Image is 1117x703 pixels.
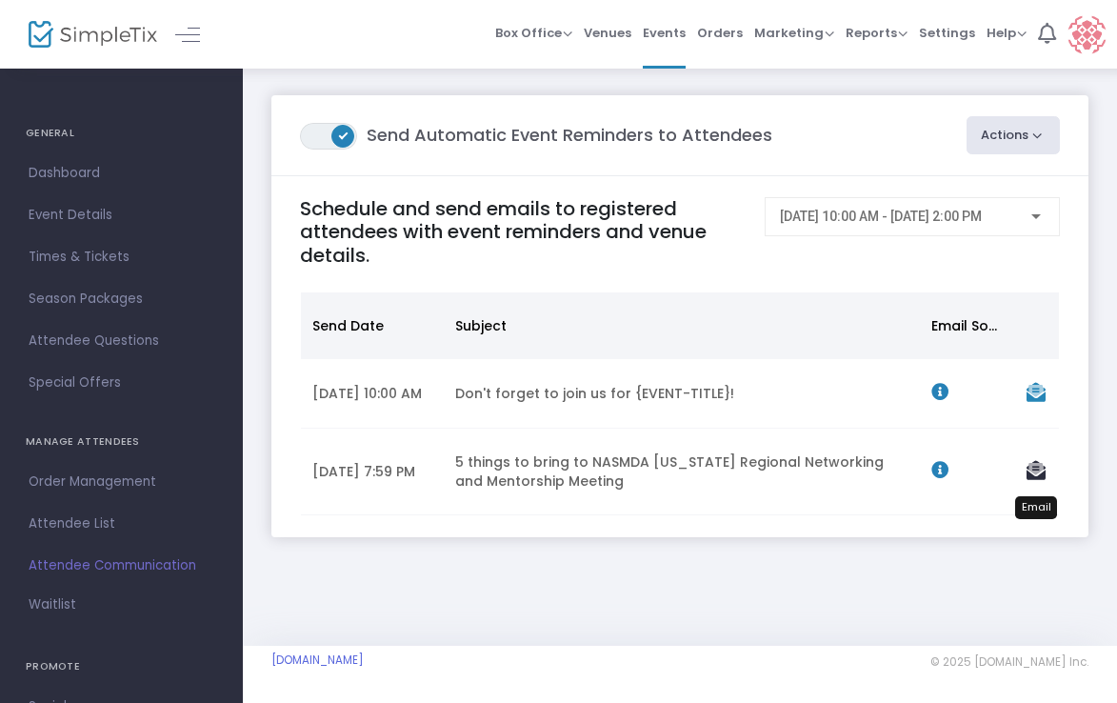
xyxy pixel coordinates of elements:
span: Marketing [754,24,834,42]
span: Waitlist [29,595,76,614]
th: Send Date [301,292,444,359]
h4: GENERAL [26,114,217,152]
span: Special Offers [29,371,214,395]
h4: MANAGE ATTENDEES [26,423,217,461]
span: Box Office [495,24,572,42]
h4: Schedule and send emails to registered attendees with event reminders and venue details. [300,197,747,266]
span: Attendee Questions [29,329,214,353]
span: Reports [846,24,908,42]
th: Email Source [920,292,1015,359]
span: Dashboard [29,161,214,186]
div: Data table [301,292,1059,515]
td: Don't forget to join us for {EVENT-TITLE}! [444,359,920,429]
span: Order Management [29,470,214,494]
m-panel-title: Send Automatic Event Reminders to Attendees [300,122,772,150]
span: Events [643,9,686,57]
span: [DATE] 10:00 AM - [DATE] 2:00 PM [780,209,982,224]
td: 5 things to bring to NASMDA [US_STATE] Regional Networking and Mentorship Meeting [444,429,920,515]
span: [DATE] 7:59 PM [312,462,415,481]
span: Season Packages [29,287,214,311]
span: Venues [584,9,631,57]
h4: PROMOTE [26,648,217,686]
a: [DOMAIN_NAME] [271,653,364,668]
button: Actions [967,116,1061,154]
span: Event Details [29,203,214,228]
span: Times & Tickets [29,245,214,270]
th: Subject [444,292,920,359]
span: Orders [697,9,743,57]
span: Attendee Communication [29,553,214,578]
span: ON [339,130,349,139]
span: Help [987,24,1027,42]
span: © 2025 [DOMAIN_NAME] Inc. [930,654,1088,670]
div: Email [1015,496,1057,519]
span: Settings [919,9,975,57]
span: Attendee List [29,512,214,536]
span: [DATE] 10:00 AM [312,384,422,403]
